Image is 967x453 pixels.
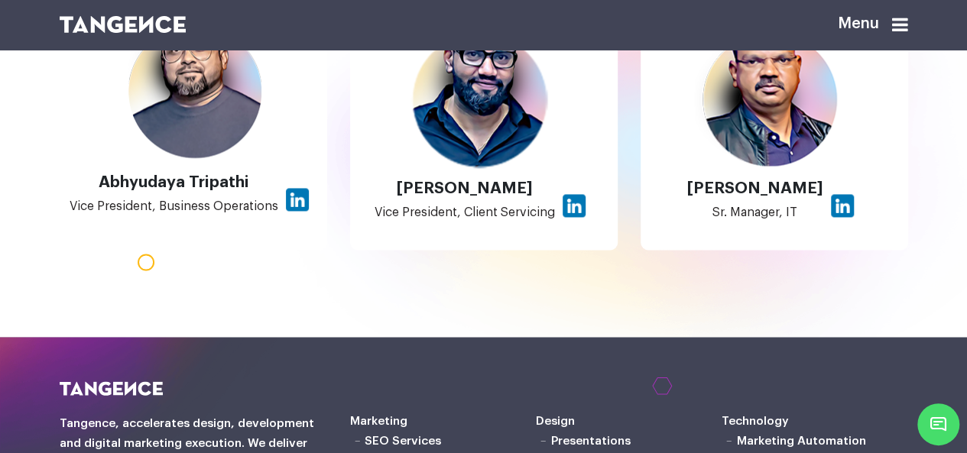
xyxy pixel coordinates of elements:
[686,168,823,197] span: [PERSON_NAME]
[563,194,586,217] img: linkdin-profile.png
[60,16,187,33] img: logo SVG
[737,434,866,446] a: Marketing Automation
[70,162,278,191] span: Abhyudaya Tripathi
[550,434,630,446] a: Presentations
[686,197,823,222] p: Sr. Manager, IT
[286,188,309,211] img: linkdin-profile.png
[365,434,441,446] a: SEO Services
[70,191,278,215] p: Vice President, Business Operations
[917,403,959,445] span: Chat Widget
[375,168,555,197] span: [PERSON_NAME]
[375,197,555,222] p: Vice President, Client Servicing
[350,410,536,430] h6: Marketing
[722,410,907,430] h6: Technology
[536,410,722,430] h6: Design
[831,194,854,217] img: linkdin-profile.png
